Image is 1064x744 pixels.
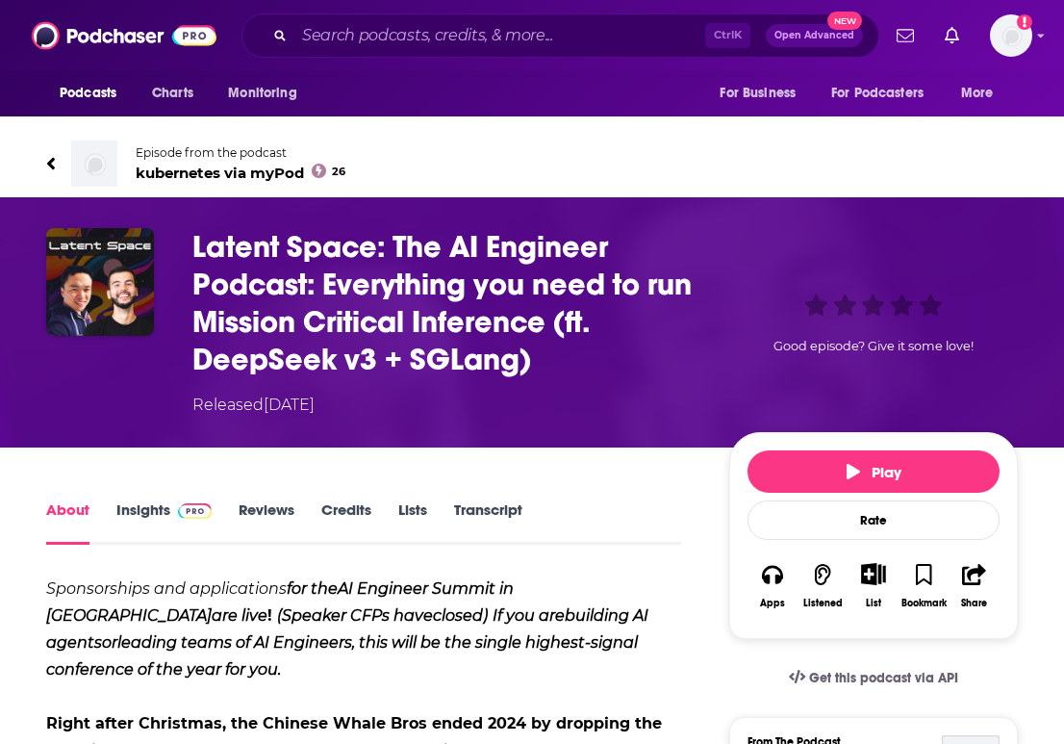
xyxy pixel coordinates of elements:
span: kubernetes via myPod [136,164,345,182]
a: Sponsorships and applicationsfor the [46,579,338,598]
img: Podchaser - Follow, Share and Rate Podcasts [32,17,216,54]
span: Episode from the podcast [136,145,345,160]
button: open menu [215,75,321,112]
strong: ! [267,606,272,625]
div: Apps [760,598,785,609]
h1: Latent Space: The AI Engineer Podcast: Everything you need to run Mission Critical Inference (ft.... [192,228,698,378]
a: InsightsPodchaser Pro [116,500,212,545]
em: leading teams of AI Engineers [117,633,352,652]
span: Ctrl K [705,23,750,48]
em: are live [212,606,267,625]
span: For Business [720,80,796,107]
button: Share [950,551,1000,621]
a: About [46,500,89,545]
div: Bookmark [901,598,947,609]
em: Sponsorships and applications [46,579,287,598]
a: Credits [321,500,371,545]
button: Bookmark [899,551,949,621]
img: User Profile [990,14,1032,57]
div: List [866,597,881,609]
button: Listened [798,551,848,621]
input: Search podcasts, credits, & more... [294,20,705,51]
svg: Add a profile image [1017,14,1032,30]
a: Get this podcast via API [773,654,974,702]
button: open menu [948,75,1018,112]
em: (Speaker CFPs have [277,606,433,625]
button: open menu [706,75,820,112]
button: Apps [747,551,798,621]
em: If you are [493,606,565,625]
a: Charts [139,75,205,112]
div: Share [961,598,987,609]
span: For Podcasters [831,80,924,107]
button: open menu [46,75,141,112]
div: Search podcasts, credits, & more... [241,13,879,58]
img: Latent Space: The AI Engineer Podcast: Everything you need to run Mission Critical Inference (ft.... [46,228,154,336]
a: Transcript [454,500,522,545]
span: New [827,12,862,30]
div: Released [DATE] [192,394,315,417]
a: kubernetes via myPodEpisode from the podcastkubernetes via myPod26 [46,141,1018,187]
button: Show profile menu [990,14,1032,57]
a: Show notifications dropdown [889,19,922,52]
span: Open Advanced [774,31,854,40]
a: closed [433,606,483,625]
em: or [102,633,117,652]
div: Show More ButtonList [849,551,899,621]
img: Podchaser Pro [178,503,212,519]
em: for the [287,579,338,598]
span: Good episode? Give it some love! [773,339,974,353]
em: ) [483,606,488,625]
a: Show notifications dropdown [937,19,967,52]
span: Podcasts [60,80,116,107]
button: open menu [819,75,951,112]
img: kubernetes via myPod [71,141,117,187]
div: Listened [803,598,843,609]
button: Show More Button [853,563,893,584]
a: Reviews [239,500,294,545]
span: Monitoring [228,80,296,107]
button: Open AdvancedNew [766,24,863,47]
a: Lists [398,500,427,545]
span: Logged in as WE_Broadcast [990,14,1032,57]
button: Play [747,450,1000,493]
span: Charts [152,80,193,107]
span: More [961,80,994,107]
span: Get this podcast via API [809,670,958,686]
div: Rate [747,500,1000,540]
span: Play [847,463,901,481]
span: 26 [332,167,345,176]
